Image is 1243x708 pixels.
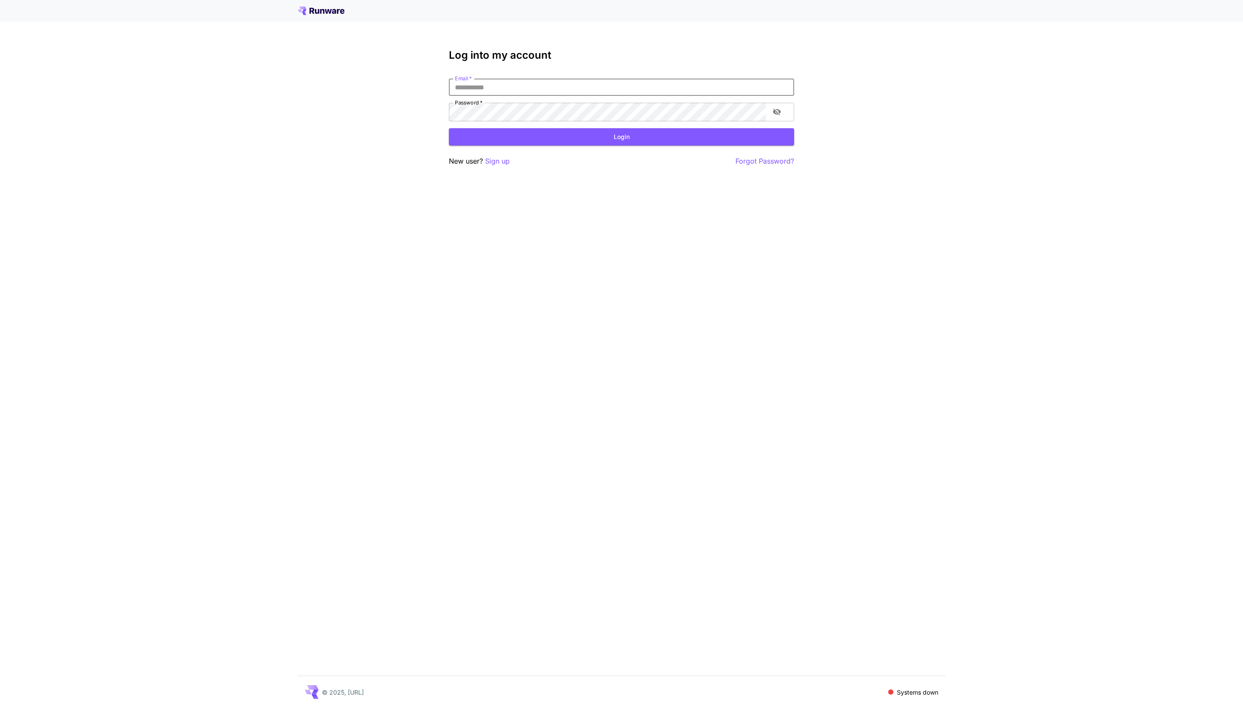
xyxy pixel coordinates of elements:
[449,49,794,61] h3: Log into my account
[455,99,483,106] label: Password
[769,104,785,120] button: toggle password visibility
[735,156,794,167] button: Forgot Password?
[485,156,510,167] button: Sign up
[455,75,472,82] label: Email
[897,688,938,697] p: Systems down
[449,128,794,146] button: Login
[449,156,510,167] p: New user?
[322,688,364,697] p: © 2025, [URL]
